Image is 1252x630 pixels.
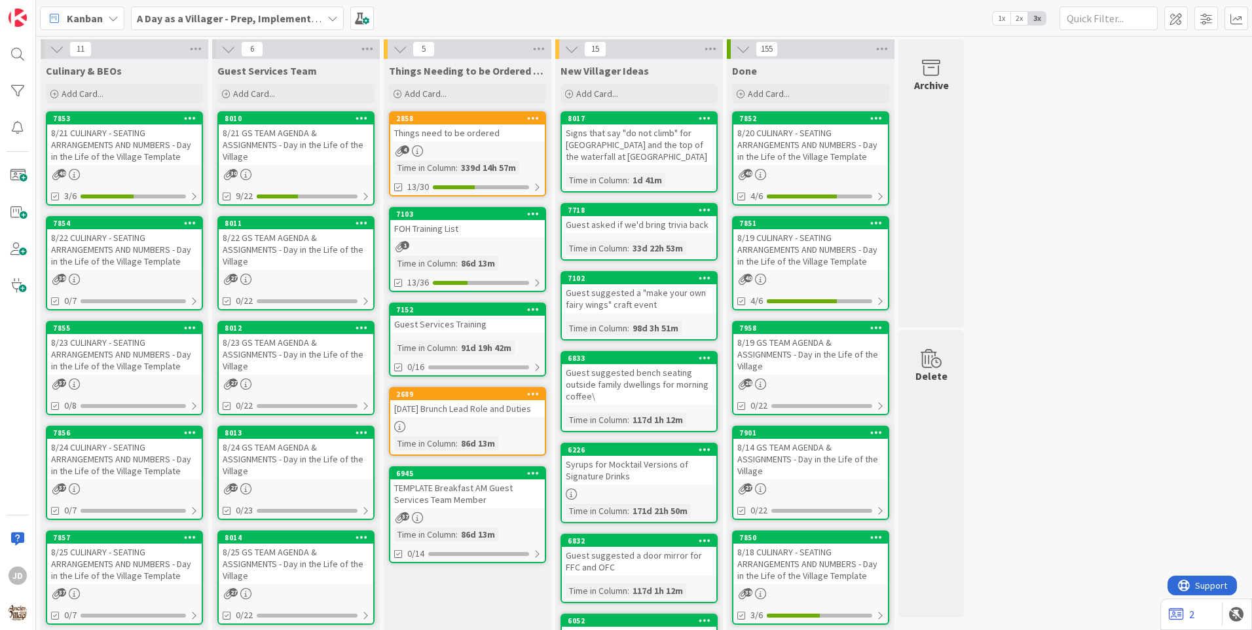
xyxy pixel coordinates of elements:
[67,10,103,26] span: Kanban
[58,169,66,177] span: 40
[394,256,456,270] div: Time in Column
[629,173,665,187] div: 1d 41m
[750,189,763,203] span: 4/6
[236,504,253,517] span: 0/23
[390,124,545,141] div: Things need to be ordered
[64,399,77,413] span: 0/8
[562,535,716,547] div: 6832
[390,113,545,141] div: 2858Things need to be ordered
[390,468,545,508] div: 6945TEMPLATE Breakfast AM Guest Services Team Member
[219,322,373,375] div: 80128/23 GS TEAM AGENDA & ASSIGNMENTS - Day in the Life of the Village
[914,77,949,93] div: Archive
[407,360,424,374] span: 0/16
[47,334,202,375] div: 8/23 CULINARY - SEATING ARRANGEMENTS AND NUMBERS - Day in the Life of the Village Template
[389,207,546,292] a: 7103FOH Training ListTime in Column:86d 13m13/36
[58,379,66,387] span: 37
[562,535,716,576] div: 6832Guest suggested a door mirror for FFC and OFC
[137,12,371,25] b: A Day as a Villager - Prep, Implement and Execute
[566,584,627,598] div: Time in Column
[9,566,27,585] div: JD
[733,322,888,375] div: 79588/19 GS TEAM AGENDA & ASSIGNMENTS - Day in the Life of the Village
[732,530,889,625] a: 78508/18 CULINARY - SEATING ARRANGEMENTS AND NUMBERS - Day in the Life of the Village Template3/6
[229,588,238,597] span: 27
[1028,12,1046,25] span: 3x
[733,532,888,584] div: 78508/18 CULINARY - SEATING ARRANGEMENTS AND NUMBERS - Day in the Life of the Village Template
[225,324,373,333] div: 8012
[566,173,627,187] div: Time in Column
[47,427,202,479] div: 78568/24 CULINARY - SEATING ARRANGEMENTS AND NUMBERS - Day in the Life of the Village Template
[64,294,77,308] span: 0/7
[53,533,202,542] div: 7857
[389,466,546,563] a: 6945TEMPLATE Breakfast AM Guest Services Team MemberTime in Column:86d 13m0/14
[236,294,253,308] span: 0/22
[64,608,77,622] span: 0/7
[456,527,458,542] span: :
[64,504,77,517] span: 0/7
[627,413,629,427] span: :
[744,379,752,387] span: 28
[739,533,888,542] div: 7850
[562,456,716,485] div: Syrups for Mocktail Versions of Signature Drinks
[456,341,458,355] span: :
[53,114,202,123] div: 7853
[225,114,373,123] div: 8010
[733,113,888,124] div: 7852
[394,527,456,542] div: Time in Column
[733,427,888,479] div: 79018/14 GS TEAM AGENDA & ASSIGNMENTS - Day in the Life of the Village
[739,324,888,333] div: 7958
[733,532,888,544] div: 7850
[562,124,716,165] div: Signs that say "do not climb" for [GEOGRAPHIC_DATA] and the top of the waterfall at [GEOGRAPHIC_D...
[568,274,716,283] div: 7102
[396,210,545,219] div: 7103
[568,354,716,363] div: 6833
[562,204,716,216] div: 7718
[750,504,767,517] span: 0/22
[562,352,716,405] div: 6833Guest suggested bench seating outside family dwellings for morning coffee\
[390,316,545,333] div: Guest Services Training
[46,321,203,415] a: 78558/23 CULINARY - SEATING ARRANGEMENTS AND NUMBERS - Day in the Life of the Village Template0/8
[561,351,718,432] a: 6833Guest suggested bench seating outside family dwellings for morning coffee\Time in Column:117d...
[584,41,606,57] span: 15
[219,322,373,334] div: 8012
[561,271,718,341] a: 7102Guest suggested a "make your own fairy wings" craft eventTime in Column:98d 3h 51m
[219,113,373,165] div: 80108/21 GS TEAM AGENDA & ASSIGNMENTS - Day in the Life of the Village
[401,512,409,521] span: 37
[561,203,718,261] a: 7718Guest asked if we'd bring trivia backTime in Column:33d 22h 53m
[390,220,545,237] div: FOH Training List
[407,180,429,194] span: 13/30
[562,444,716,485] div: 6226Syrups for Mocktail Versions of Signature Drinks
[561,534,718,603] a: 6832Guest suggested a door mirror for FFC and OFCTime in Column:117d 1h 12m
[47,532,202,544] div: 7857
[219,427,373,439] div: 8013
[47,229,202,270] div: 8/22 CULINARY - SEATING ARRANGEMENTS AND NUMBERS - Day in the Life of the Village Template
[732,426,889,520] a: 79018/14 GS TEAM AGENDA & ASSIGNMENTS - Day in the Life of the Village0/22
[458,341,515,355] div: 91d 19h 42m
[732,111,889,206] a: 78528/20 CULINARY - SEATING ARRANGEMENTS AND NUMBERS - Day in the Life of the Village Template4/6
[219,334,373,375] div: 8/23 GS TEAM AGENDA & ASSIGNMENTS - Day in the Life of the Village
[219,532,373,544] div: 8014
[456,256,458,270] span: :
[62,88,103,100] span: Add Card...
[390,388,545,400] div: 2689
[733,439,888,479] div: 8/14 GS TEAM AGENDA & ASSIGNMENTS - Day in the Life of the Village
[390,304,545,333] div: 7152Guest Services Training
[28,2,60,18] span: Support
[46,64,122,77] span: Culinary & BEOs
[229,483,238,492] span: 27
[562,113,716,124] div: 8017
[389,111,546,196] a: 2858Things need to be orderedTime in Column:339d 14h 57m13/30
[561,64,649,77] span: New Villager Ideas
[69,41,92,57] span: 11
[733,113,888,165] div: 78528/20 CULINARY - SEATING ARRANGEMENTS AND NUMBERS - Day in the Life of the Village Template
[219,544,373,584] div: 8/25 GS TEAM AGENDA & ASSIGNMENTS - Day in the Life of the Village
[744,169,752,177] span: 40
[236,608,253,622] span: 0/22
[566,504,627,518] div: Time in Column
[733,217,888,270] div: 78518/19 CULINARY - SEATING ARRANGEMENTS AND NUMBERS - Day in the Life of the Village Template
[627,321,629,335] span: :
[744,588,752,597] span: 39
[413,41,435,57] span: 5
[47,217,202,229] div: 7854
[53,428,202,437] div: 7856
[394,436,456,451] div: Time in Column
